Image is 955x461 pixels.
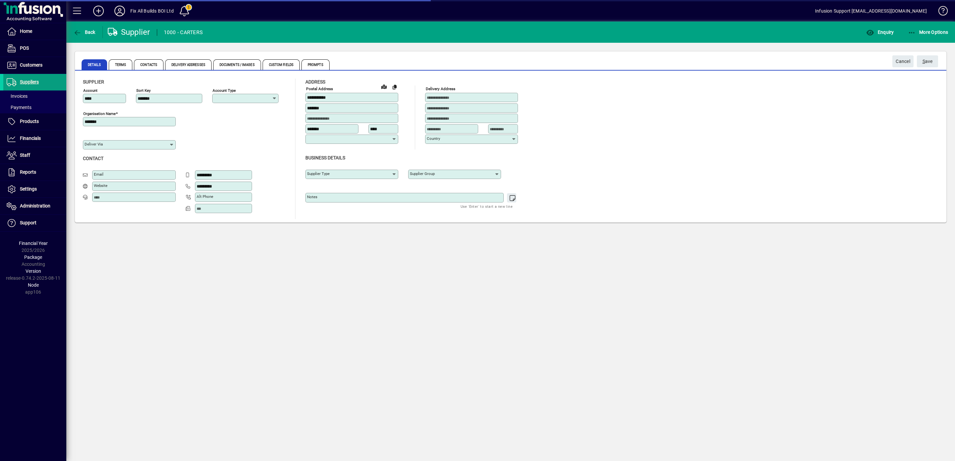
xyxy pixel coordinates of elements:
[3,130,66,147] a: Financials
[109,5,130,17] button: Profile
[3,181,66,198] a: Settings
[108,27,150,37] div: Supplier
[109,59,133,70] span: Terms
[28,282,39,288] span: Node
[20,29,32,34] span: Home
[83,79,104,85] span: Supplier
[20,152,30,158] span: Staff
[3,215,66,231] a: Support
[3,198,66,214] a: Administration
[164,27,203,38] div: 1000 - CARTERS
[864,26,895,38] button: Enquiry
[94,183,107,188] mat-label: Website
[427,136,440,141] mat-label: Country
[917,55,938,67] button: Save
[3,113,66,130] a: Products
[82,59,107,70] span: Details
[3,164,66,181] a: Reports
[3,102,66,113] a: Payments
[7,105,32,110] span: Payments
[73,29,95,35] span: Back
[923,56,933,67] span: ave
[301,59,330,70] span: Prompts
[305,155,345,160] span: Business details
[933,1,947,23] a: Knowledge Base
[85,142,103,146] mat-label: Deliver via
[263,59,300,70] span: Custom Fields
[20,62,42,68] span: Customers
[20,136,41,141] span: Financials
[213,88,236,93] mat-label: Account Type
[923,59,925,64] span: S
[908,29,948,35] span: More Options
[7,93,28,99] span: Invoices
[165,59,212,70] span: Delivery Addresses
[20,45,29,51] span: POS
[197,194,213,199] mat-label: Alt Phone
[94,172,103,177] mat-label: Email
[307,195,317,199] mat-label: Notes
[305,79,325,85] span: Address
[83,111,116,116] mat-label: Organisation name
[83,88,97,93] mat-label: Account
[20,169,36,175] span: Reports
[896,56,910,67] span: Cancel
[83,156,103,161] span: Contact
[72,26,97,38] button: Back
[19,241,48,246] span: Financial Year
[307,171,330,176] mat-label: Supplier type
[3,23,66,40] a: Home
[3,57,66,74] a: Customers
[892,55,914,67] button: Cancel
[906,26,950,38] button: More Options
[3,147,66,164] a: Staff
[20,119,39,124] span: Products
[461,202,513,210] mat-hint: Use 'Enter' to start a new line
[134,59,163,70] span: Contacts
[20,186,37,192] span: Settings
[213,59,261,70] span: Documents / Images
[389,82,400,92] button: Copy to Delivery address
[26,268,41,274] span: Version
[130,6,174,16] div: Fix All Builds BOI Ltd
[3,40,66,57] a: POS
[24,255,42,260] span: Package
[410,171,435,176] mat-label: Supplier group
[866,29,894,35] span: Enquiry
[66,26,103,38] app-page-header-button: Back
[3,90,66,102] a: Invoices
[20,220,36,225] span: Support
[379,81,389,92] a: View on map
[20,79,39,85] span: Suppliers
[815,6,927,16] div: Infusion Support [EMAIL_ADDRESS][DOMAIN_NAME]
[136,88,151,93] mat-label: Sort key
[88,5,109,17] button: Add
[20,203,50,208] span: Administration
